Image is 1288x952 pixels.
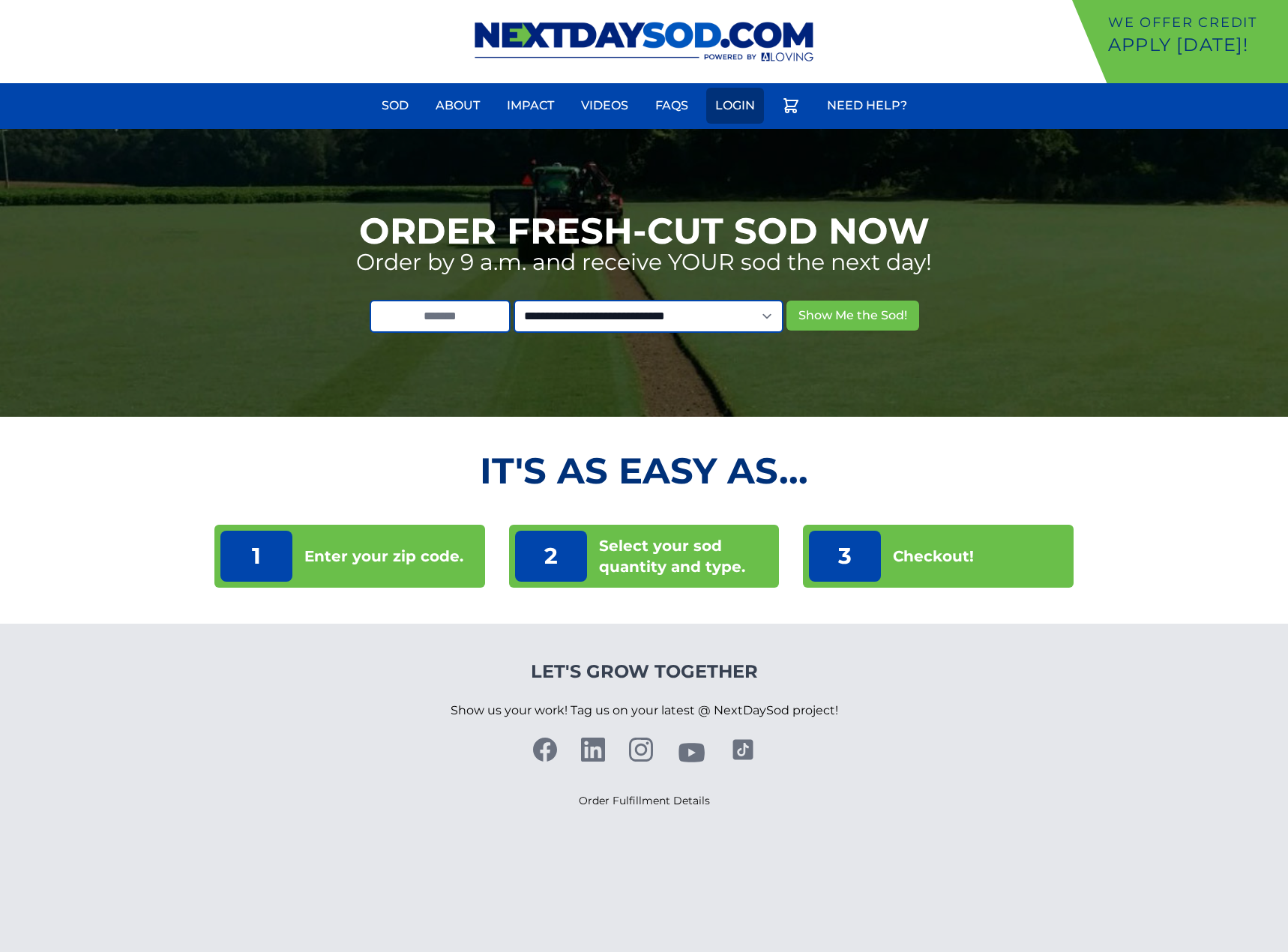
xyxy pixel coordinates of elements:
[214,453,1073,489] h2: It's as Easy As...
[451,660,838,684] h4: Let's Grow Together
[427,88,489,124] a: About
[706,88,764,124] a: Login
[809,531,881,582] p: 3
[1108,33,1282,57] p: Apply [DATE]!
[1108,12,1282,33] p: We offer Credit
[356,249,932,276] p: Order by 9 a.m. and receive YOUR sod the next day!
[359,213,930,249] h1: Order Fresh-Cut Sod Now
[646,88,697,124] a: FAQs
[818,88,916,124] a: Need Help?
[373,88,418,124] a: Sod
[599,535,773,577] p: Select your sod quantity and type.
[786,301,919,331] button: Show Me the Sod!
[498,88,563,124] a: Impact
[220,531,292,582] p: 1
[451,684,838,738] p: Show us your work! Tag us on your latest @ NextDaySod project!
[579,794,710,807] a: Order Fulfillment Details
[893,546,974,567] p: Checkout!
[572,88,637,124] a: Videos
[515,531,587,582] p: 2
[304,546,463,567] p: Enter your zip code.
